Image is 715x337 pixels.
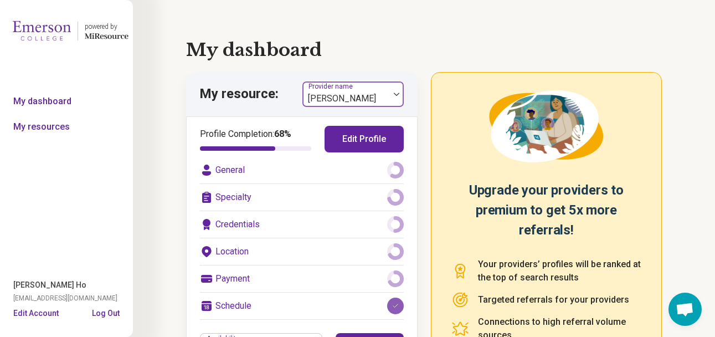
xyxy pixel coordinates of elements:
div: Credentials [200,211,404,238]
button: Edit Profile [325,126,404,152]
button: Edit Account [13,308,59,319]
span: [EMAIL_ADDRESS][DOMAIN_NAME] [13,293,117,303]
h2: Upgrade your providers to premium to get 5x more referrals! [451,180,642,244]
div: Payment [200,265,404,292]
div: Schedule [200,293,404,319]
h1: My dashboard [186,37,662,63]
p: Targeted referrals for your providers [478,293,629,307]
div: Profile Completion: [200,127,311,151]
img: Emerson College [13,18,71,44]
p: Your providers’ profiles will be ranked at the top of search results [478,258,642,284]
div: powered by [85,22,128,32]
a: Emerson Collegepowered by [4,18,128,44]
span: [PERSON_NAME] Ho [13,279,86,291]
div: General [200,157,404,183]
p: My resource: [199,85,279,104]
div: Open chat [668,293,702,326]
div: Specialty [200,184,404,211]
button: Log Out [92,308,120,316]
label: Provider name [308,83,355,90]
span: 68 % [274,129,291,139]
div: Location [200,238,404,265]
